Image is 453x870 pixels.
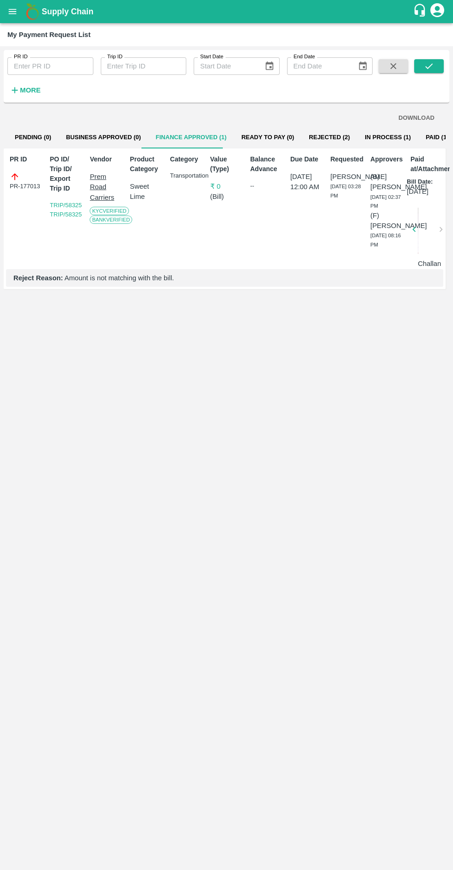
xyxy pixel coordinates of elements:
p: Requested [331,154,363,164]
a: Supply Chain [42,5,413,18]
span: Bank Verified [90,216,132,224]
button: Ready To Pay (0) [234,126,301,148]
span: [DATE] 03:28 PM [331,184,361,198]
p: PO ID/ Trip ID/ Export Trip ID [50,154,83,193]
p: Amount is not matching with the bill. [13,273,436,283]
button: Business Approved (0) [59,126,148,148]
p: (F) [PERSON_NAME] [370,210,403,231]
button: Finance Approved (1) [148,126,234,148]
a: TRIP/58325 TRIP/58325 [50,202,82,218]
label: Start Date [200,53,223,61]
label: End Date [294,53,315,61]
p: ₹ 0 [210,181,243,191]
strong: More [20,86,41,94]
p: Approvers [370,154,403,164]
p: Prem Road Carriers [90,172,122,203]
button: Pending (0) [7,126,59,148]
p: [PERSON_NAME] [331,172,363,182]
b: Reject Reason: [13,274,63,282]
p: Challan [418,259,437,269]
p: ( Bill ) [210,191,243,202]
p: Vendor [90,154,122,164]
p: PR ID [10,154,43,164]
div: My Payment Request List [7,29,91,41]
p: Value (Type) [210,154,243,174]
p: Transportation [170,172,203,180]
span: KYC Verified [90,207,129,215]
p: Bill Date: [407,178,433,186]
button: Rejected (2) [301,126,357,148]
button: Choose date [354,57,372,75]
button: More [7,82,43,98]
div: account of current user [429,2,446,21]
span: [DATE] 08:16 PM [370,233,401,247]
button: In Process (1) [357,126,418,148]
input: Start Date [194,57,257,75]
b: Supply Chain [42,7,93,16]
input: Enter PR ID [7,57,93,75]
span: [DATE] 02:37 PM [370,194,401,209]
div: -- [250,181,283,191]
p: Product Category [130,154,163,174]
input: Enter Trip ID [101,57,187,75]
p: Category [170,154,203,164]
button: DOWNLOAD [395,110,438,126]
label: PR ID [14,53,28,61]
p: (B) [PERSON_NAME] [370,172,403,192]
p: [DATE] 12:00 AM [290,172,323,192]
p: [DATE] [407,186,429,197]
div: PR-177013 [10,172,43,191]
p: Paid at/Attachments [410,154,443,174]
p: Due Date [290,154,323,164]
img: logo [23,2,42,21]
div: customer-support [413,3,429,20]
button: open drawer [2,1,23,22]
input: End Date [287,57,350,75]
button: Choose date [261,57,278,75]
p: Balance Advance [250,154,283,174]
p: Sweet Lime [130,181,163,202]
label: Trip ID [107,53,122,61]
